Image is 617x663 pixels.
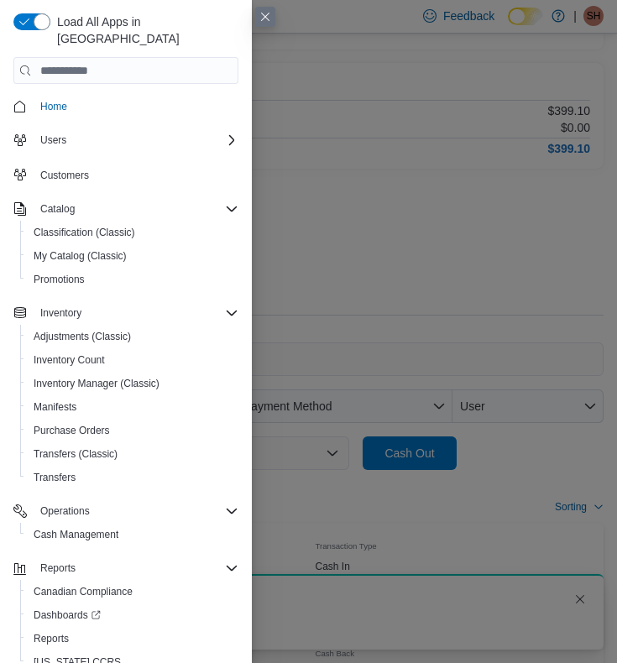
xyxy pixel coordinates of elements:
[40,169,89,182] span: Customers
[34,199,238,219] span: Catalog
[34,97,74,117] a: Home
[20,268,245,291] button: Promotions
[7,499,245,523] button: Operations
[34,558,238,578] span: Reports
[255,7,275,27] button: Close this dialog
[27,525,125,545] a: Cash Management
[27,246,133,266] a: My Catalog (Classic)
[7,94,245,118] button: Home
[34,353,105,367] span: Inventory Count
[27,350,238,370] span: Inventory Count
[34,330,131,343] span: Adjustments (Classic)
[27,467,238,488] span: Transfers
[27,222,238,243] span: Classification (Classic)
[27,420,117,441] a: Purchase Orders
[27,444,238,464] span: Transfers (Classic)
[34,632,69,645] span: Reports
[34,96,238,117] span: Home
[27,397,238,417] span: Manifests
[20,523,245,546] button: Cash Management
[27,269,238,290] span: Promotions
[20,325,245,348] button: Adjustments (Classic)
[27,605,107,625] a: Dashboards
[20,395,245,419] button: Manifests
[20,442,245,466] button: Transfers (Classic)
[20,221,245,244] button: Classification (Classic)
[34,377,159,390] span: Inventory Manager (Classic)
[27,467,82,488] a: Transfers
[34,400,76,414] span: Manifests
[40,504,90,518] span: Operations
[27,326,238,347] span: Adjustments (Classic)
[34,447,118,461] span: Transfers (Classic)
[27,373,238,394] span: Inventory Manager (Classic)
[7,197,245,221] button: Catalog
[7,556,245,580] button: Reports
[27,397,83,417] a: Manifests
[20,419,245,442] button: Purchase Orders
[27,582,238,602] span: Canadian Compliance
[27,629,238,649] span: Reports
[34,528,118,541] span: Cash Management
[34,471,76,484] span: Transfers
[20,580,245,603] button: Canadian Compliance
[34,130,73,150] button: Users
[34,199,81,219] button: Catalog
[34,226,135,239] span: Classification (Classic)
[20,466,245,489] button: Transfers
[34,130,238,150] span: Users
[40,133,66,147] span: Users
[27,444,124,464] a: Transfers (Classic)
[34,608,101,622] span: Dashboards
[40,100,67,113] span: Home
[34,585,133,598] span: Canadian Compliance
[34,303,88,323] button: Inventory
[34,424,110,437] span: Purchase Orders
[20,348,245,372] button: Inventory Count
[7,301,245,325] button: Inventory
[50,13,238,47] span: Load All Apps in [GEOGRAPHIC_DATA]
[27,420,238,441] span: Purchase Orders
[40,306,81,320] span: Inventory
[20,244,245,268] button: My Catalog (Classic)
[27,222,142,243] a: Classification (Classic)
[40,561,76,575] span: Reports
[34,249,127,263] span: My Catalog (Classic)
[34,501,238,521] span: Operations
[20,627,245,650] button: Reports
[27,269,92,290] a: Promotions
[34,273,85,286] span: Promotions
[34,165,96,185] a: Customers
[27,525,238,545] span: Cash Management
[27,326,138,347] a: Adjustments (Classic)
[34,501,97,521] button: Operations
[27,350,112,370] a: Inventory Count
[40,202,75,216] span: Catalog
[27,582,139,602] a: Canadian Compliance
[34,303,238,323] span: Inventory
[7,162,245,186] button: Customers
[20,603,245,627] a: Dashboards
[20,372,245,395] button: Inventory Manager (Classic)
[7,128,245,152] button: Users
[27,246,238,266] span: My Catalog (Classic)
[27,373,166,394] a: Inventory Manager (Classic)
[34,558,82,578] button: Reports
[27,605,238,625] span: Dashboards
[27,629,76,649] a: Reports
[34,164,238,185] span: Customers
